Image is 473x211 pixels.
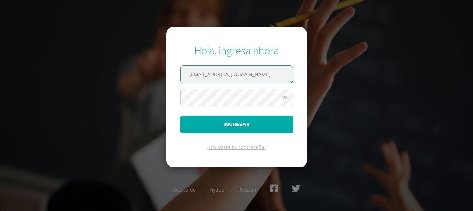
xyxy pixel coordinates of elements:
[207,144,266,151] a: ¿Olvidaste tu contraseña?
[180,44,293,57] div: Hola, ingresa ahora
[181,66,293,83] input: Correo electrónico o usuario
[173,186,196,193] a: Acerca de
[238,186,256,193] a: Presskit
[210,186,224,193] a: Ayuda
[180,116,293,133] button: Ingresar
